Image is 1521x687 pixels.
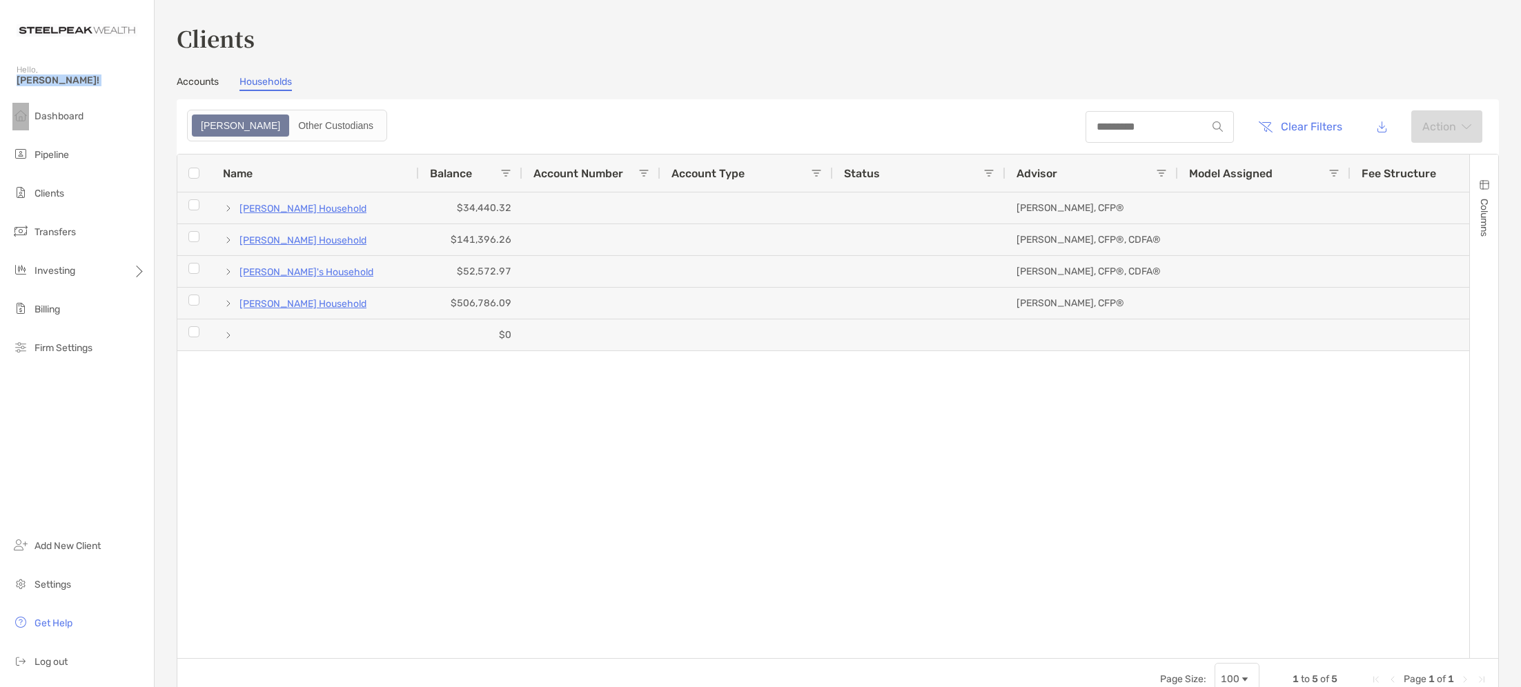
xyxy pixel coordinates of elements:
span: 1 [1448,673,1454,685]
img: add_new_client icon [12,537,29,553]
img: firm-settings icon [12,339,29,355]
span: 1 [1293,673,1299,685]
img: dashboard icon [12,107,29,123]
img: billing icon [12,300,29,317]
span: [PERSON_NAME]! [17,74,146,86]
span: Billing [35,303,60,315]
span: of [1437,673,1446,685]
div: [PERSON_NAME], CFP®, CDFA® [1005,256,1178,287]
img: arrow [1462,123,1471,130]
img: settings icon [12,575,29,592]
span: of [1320,673,1329,685]
img: investing icon [12,261,29,278]
span: Status [844,167,880,180]
span: 1 [1429,673,1435,685]
span: Get Help [35,617,72,629]
div: Next Page [1460,674,1471,685]
span: Investing [35,265,75,277]
div: $34,440.32 [419,192,522,223]
img: Zoe Logo [17,6,137,55]
div: $0 [419,319,522,350]
div: $141,396.26 [419,224,522,255]
div: $52,572.97 [419,256,522,287]
span: Balance [430,167,472,180]
span: Pipeline [35,149,69,161]
span: Model Assigned [1189,167,1273,180]
span: Dashboard [35,110,84,122]
span: Firm Settings [35,342,92,354]
span: Add New Client [35,540,101,552]
span: 5 [1312,673,1318,685]
span: Columns [1478,199,1490,237]
a: [PERSON_NAME] Household [239,232,366,249]
div: Last Page [1476,674,1487,685]
span: Log out [35,656,68,668]
a: [PERSON_NAME] Household [239,295,366,312]
div: Other Custodians [291,116,381,135]
span: Clients [35,188,64,199]
div: Zoe [193,116,288,135]
img: logout icon [12,653,29,669]
a: Households [239,76,292,91]
span: Fee Structure [1362,167,1436,180]
span: Page [1404,673,1426,685]
span: Settings [35,579,71,590]
img: get-help icon [12,614,29,630]
button: Actionarrow [1411,110,1482,143]
h3: Clients [177,22,1499,54]
div: First Page [1371,674,1382,685]
img: pipeline icon [12,146,29,162]
div: Page Size: [1160,673,1206,685]
a: [PERSON_NAME] Household [239,200,366,217]
a: [PERSON_NAME]'s Household [239,263,373,281]
span: Name [223,167,253,180]
div: Previous Page [1387,674,1398,685]
div: segmented control [187,110,387,141]
div: 100 [1221,673,1239,685]
img: transfers icon [12,223,29,239]
img: clients icon [12,184,29,201]
span: Transfers [35,226,76,238]
div: $506,786.09 [419,288,522,319]
div: [PERSON_NAME], CFP®, CDFA® [1005,224,1178,255]
button: Clear Filters [1248,112,1353,142]
span: Account Number [533,167,623,180]
span: to [1301,673,1310,685]
div: [PERSON_NAME], CFP® [1005,288,1178,319]
span: Advisor [1017,167,1057,180]
span: Account Type [671,167,745,180]
span: 5 [1331,673,1337,685]
div: [PERSON_NAME], CFP® [1005,192,1178,223]
a: Accounts [177,76,219,91]
img: input icon [1213,121,1223,132]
